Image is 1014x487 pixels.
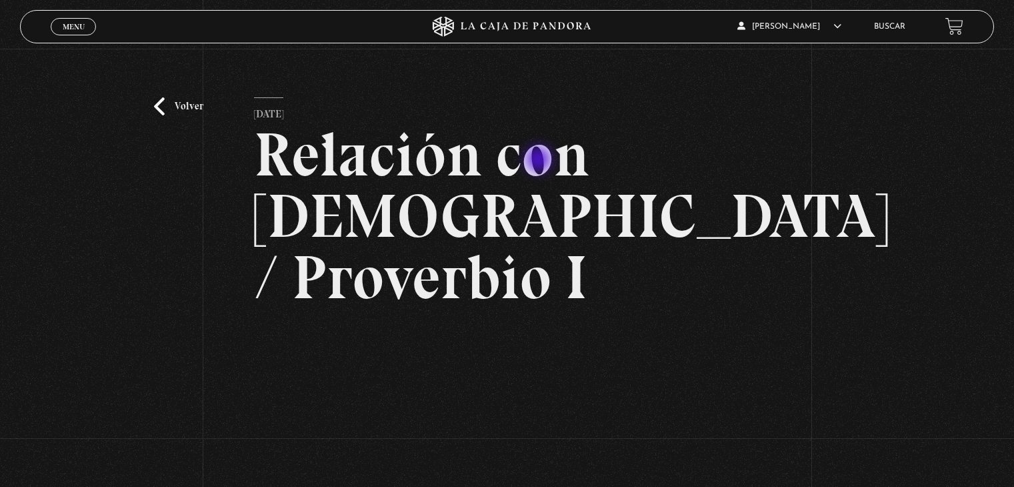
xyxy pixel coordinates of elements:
[254,97,283,124] p: [DATE]
[945,17,963,35] a: View your shopping cart
[58,33,89,43] span: Cerrar
[737,23,841,31] span: [PERSON_NAME]
[874,23,905,31] a: Buscar
[63,23,85,31] span: Menu
[154,97,203,115] a: Volver
[254,124,760,308] h2: Relación con [DEMOGRAPHIC_DATA] / Proverbio I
